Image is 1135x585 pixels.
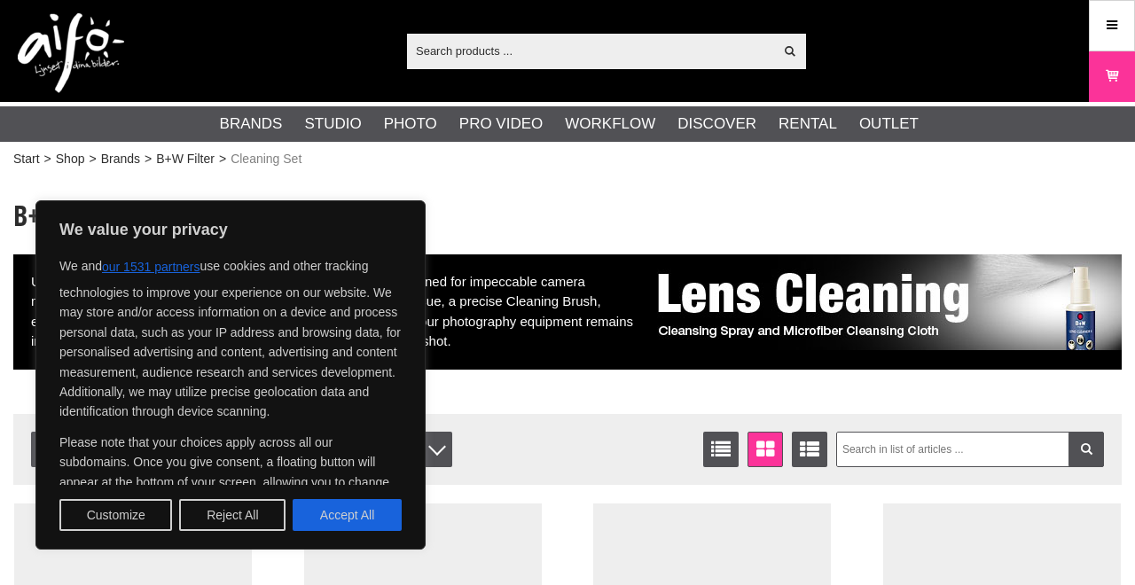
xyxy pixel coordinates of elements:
span: Sort [31,432,191,467]
div: Upgrade your lens care with the B+W four-part Cleaning Set, designed for impeccable camera mainte... [13,254,1122,370]
p: We value your privacy [59,219,402,240]
a: B+W Filter [156,150,215,168]
a: Window [748,432,783,467]
a: Shop [56,150,85,168]
span: > [145,150,152,168]
a: Start [13,150,40,168]
img: B+W Linsrengöring [643,254,1122,350]
a: Rental [779,113,837,136]
input: Search in list of articles ... [836,432,1105,467]
button: our 1531 partners [102,251,200,283]
p: Please note that your choices apply across all our subdomains. Once you give consent, a floating ... [59,433,402,551]
a: Brands [220,113,283,136]
button: Accept All [293,499,402,531]
a: Photo [384,113,437,136]
a: Discover [677,113,756,136]
a: List [703,432,739,467]
p: We and use cookies and other tracking technologies to improve your experience on our website. We ... [59,251,402,422]
h1: B+W Opticlean | Optics Cleaning [13,196,1122,235]
a: Pro Video [459,113,543,136]
a: Filter [1068,432,1104,467]
a: Extended list [792,432,827,467]
img: logo.png [18,13,124,93]
span: > [44,150,51,168]
a: Workflow [565,113,655,136]
button: Reject All [179,499,286,531]
span: Cleaning Set [231,150,301,168]
a: Brands [101,150,140,168]
span: > [89,150,96,168]
span: > [219,150,226,168]
a: Outlet [859,113,919,136]
button: Customize [59,499,172,531]
div: We value your privacy [35,200,426,550]
a: Studio [304,113,361,136]
input: Search products ... [407,37,773,64]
